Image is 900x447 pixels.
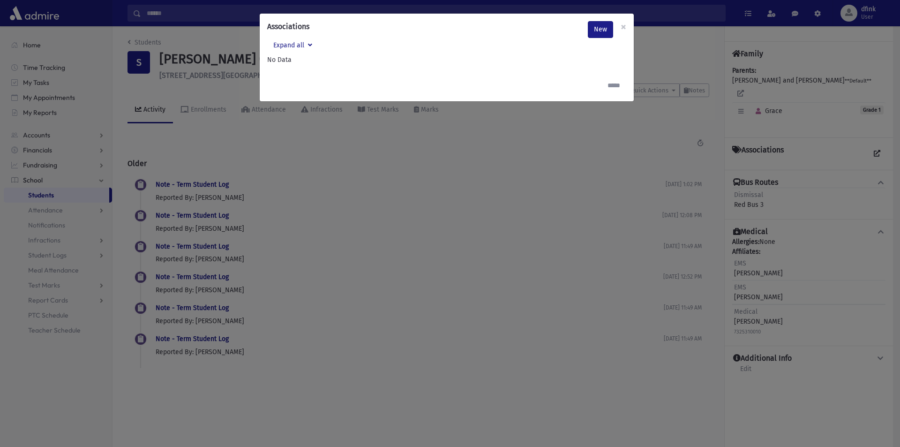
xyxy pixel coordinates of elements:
label: No Data [267,55,626,65]
a: New [588,21,613,38]
button: Expand all [267,38,318,55]
h6: Associations [267,21,309,32]
button: Close [613,14,634,40]
span: × [621,20,626,33]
